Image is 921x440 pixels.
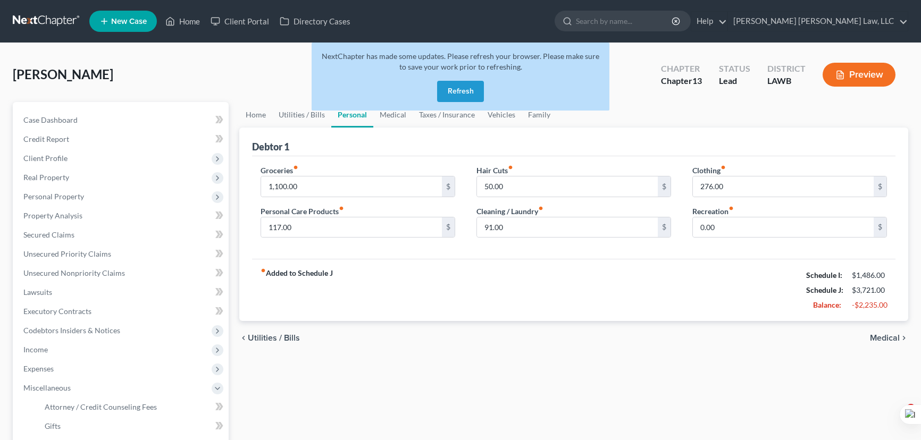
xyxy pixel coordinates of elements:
span: Miscellaneous [23,383,71,392]
span: Unsecured Priority Claims [23,249,111,258]
a: Unsecured Priority Claims [15,244,229,264]
i: fiber_manual_record [538,206,543,211]
i: chevron_left [239,334,248,342]
div: Status [719,63,750,75]
div: LAWB [767,75,806,87]
a: Home [239,102,272,128]
a: Unsecured Nonpriority Claims [15,264,229,283]
input: -- [693,217,874,238]
div: $ [442,217,455,238]
span: Case Dashboard [23,115,78,124]
span: Gifts [45,421,61,430]
span: 13 [692,75,702,86]
button: Preview [823,63,895,87]
i: fiber_manual_record [261,268,266,273]
input: -- [693,176,874,197]
label: Groceries [261,165,298,176]
label: Personal Care Products [261,206,344,217]
strong: Schedule I: [806,270,842,280]
a: Lawsuits [15,283,229,302]
a: Attorney / Credit Counseling Fees [36,397,229,417]
span: Expenses [23,364,54,373]
button: Medical chevron_right [870,334,908,342]
div: $3,721.00 [852,285,887,295]
div: Debtor 1 [252,140,289,153]
div: $ [874,176,886,197]
input: -- [261,217,442,238]
div: $ [658,176,671,197]
i: fiber_manual_record [339,206,344,211]
i: fiber_manual_record [729,206,734,211]
span: Medical [870,334,900,342]
a: [PERSON_NAME] [PERSON_NAME] Law, LLC [728,12,908,31]
a: Help [691,12,727,31]
input: -- [261,176,442,197]
div: $ [658,217,671,238]
label: Hair Cuts [476,165,513,176]
div: Chapter [661,75,702,87]
span: Client Profile [23,154,68,163]
a: Home [160,12,205,31]
label: Clothing [692,165,726,176]
div: $1,486.00 [852,270,887,281]
span: Unsecured Nonpriority Claims [23,268,125,277]
strong: Added to Schedule J [261,268,333,312]
i: fiber_manual_record [508,165,513,170]
label: Cleaning / Laundry [476,206,543,217]
a: Directory Cases [274,12,356,31]
div: $ [442,176,455,197]
div: Chapter [661,63,702,75]
span: Property Analysis [23,211,82,220]
input: -- [477,176,658,197]
a: Secured Claims [15,225,229,244]
button: Refresh [437,81,484,102]
div: Lead [719,75,750,87]
span: Personal Property [23,192,84,201]
div: District [767,63,806,75]
span: Executory Contracts [23,307,91,316]
span: Real Property [23,173,69,182]
a: Executory Contracts [15,302,229,321]
a: Credit Report [15,130,229,149]
a: Case Dashboard [15,111,229,130]
span: [PERSON_NAME] [13,66,113,82]
i: fiber_manual_record [721,165,726,170]
strong: Schedule J: [806,285,843,294]
input: Search by name... [576,11,673,31]
div: -$2,235.00 [852,300,887,310]
span: NextChapter has made some updates. Please refresh your browser. Please make sure to save your wor... [322,52,599,71]
a: Client Portal [205,12,274,31]
iframe: Intercom live chat [885,404,910,429]
i: chevron_right [900,334,908,342]
label: Recreation [692,206,734,217]
span: Attorney / Credit Counseling Fees [45,402,157,411]
strong: Balance: [813,300,841,309]
input: -- [477,217,658,238]
a: Utilities / Bills [272,102,331,128]
span: Income [23,345,48,354]
a: Gifts [36,417,229,436]
span: Secured Claims [23,230,74,239]
div: $ [874,217,886,238]
i: fiber_manual_record [293,165,298,170]
span: 4 [907,404,915,412]
span: Credit Report [23,134,69,143]
span: Lawsuits [23,287,52,297]
a: Property Analysis [15,206,229,225]
button: chevron_left Utilities / Bills [239,334,300,342]
span: New Case [111,18,147,26]
span: Codebtors Insiders & Notices [23,326,120,335]
span: Utilities / Bills [248,334,300,342]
